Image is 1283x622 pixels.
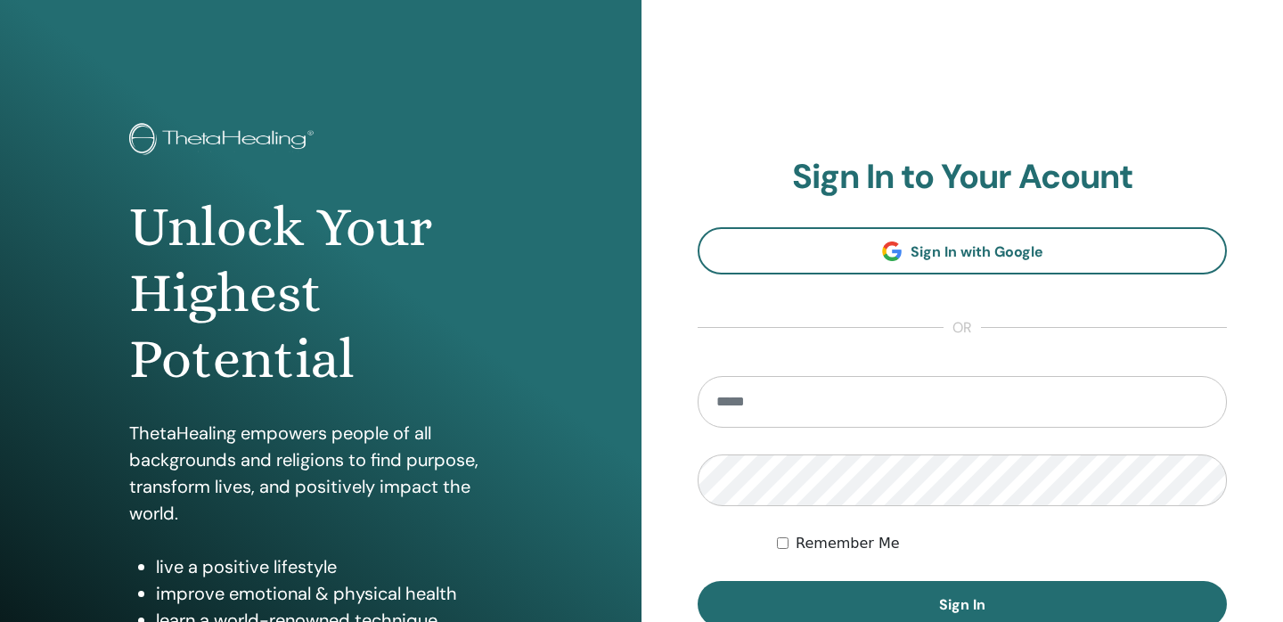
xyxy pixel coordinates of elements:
[944,317,981,339] span: or
[156,553,512,580] li: live a positive lifestyle
[698,227,1227,274] a: Sign In with Google
[698,157,1227,198] h2: Sign In to Your Acount
[796,533,900,554] label: Remember Me
[156,580,512,607] li: improve emotional & physical health
[911,242,1043,261] span: Sign In with Google
[129,420,512,527] p: ThetaHealing empowers people of all backgrounds and religions to find purpose, transform lives, a...
[129,194,512,393] h1: Unlock Your Highest Potential
[777,533,1227,554] div: Keep me authenticated indefinitely or until I manually logout
[939,595,985,614] span: Sign In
